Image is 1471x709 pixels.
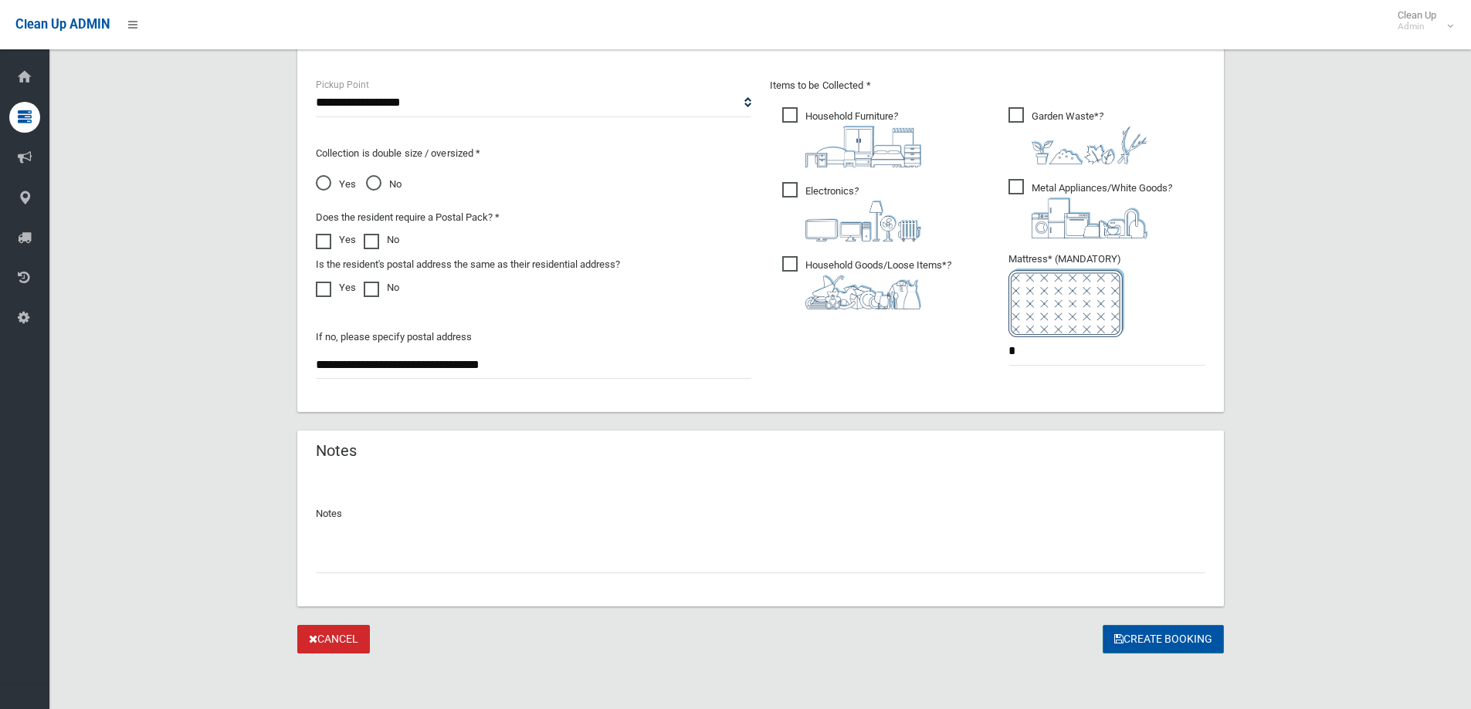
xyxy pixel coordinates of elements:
span: Household Goods/Loose Items* [782,256,951,309]
p: Collection is double size / oversized * [316,144,751,163]
a: Cancel [297,625,370,653]
i: ? [1032,182,1172,238]
label: Yes [316,231,356,249]
i: ? [1032,110,1147,164]
span: Clean Up [1390,9,1452,32]
label: No [364,231,399,249]
label: Is the resident's postal address the same as their residential address? [316,255,620,274]
button: Create Booking [1103,625,1224,653]
header: Notes [297,436,375,466]
span: No [366,175,402,194]
span: Clean Up ADMIN [15,17,110,32]
i: ? [805,110,921,167]
span: Electronics [782,182,921,241]
i: ? [805,185,921,241]
small: Admin [1398,21,1436,32]
label: Yes [316,279,356,297]
img: 394712a680b73dbc3d2a6a3a7ffe5a07.png [805,201,921,241]
span: Yes [316,175,356,194]
span: Garden Waste* [1008,107,1147,164]
label: Does the resident require a Postal Pack? * [316,208,500,227]
label: No [364,279,399,297]
img: b13cc3517677393f34c0a387616ef184.png [805,275,921,309]
p: Items to be Collected * [770,76,1205,95]
p: Notes [316,505,1205,523]
img: e7408bece873d2c1783593a074e5cb2f.png [1008,268,1124,337]
span: Metal Appliances/White Goods [1008,179,1172,238]
img: 36c1b0289cb1767239cdd3de9e694f19.png [1032,198,1147,238]
label: If no, please specify postal address [316,328,472,346]
img: 4fd8a5c772b2c999c83690221e5242e0.png [1032,126,1147,164]
span: Household Furniture [782,107,921,167]
i: ? [805,259,951,309]
span: Mattress* (MANDATORY) [1008,253,1205,337]
img: aa9efdbe659d29b613fca23ba79d85cb.png [805,126,921,167]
